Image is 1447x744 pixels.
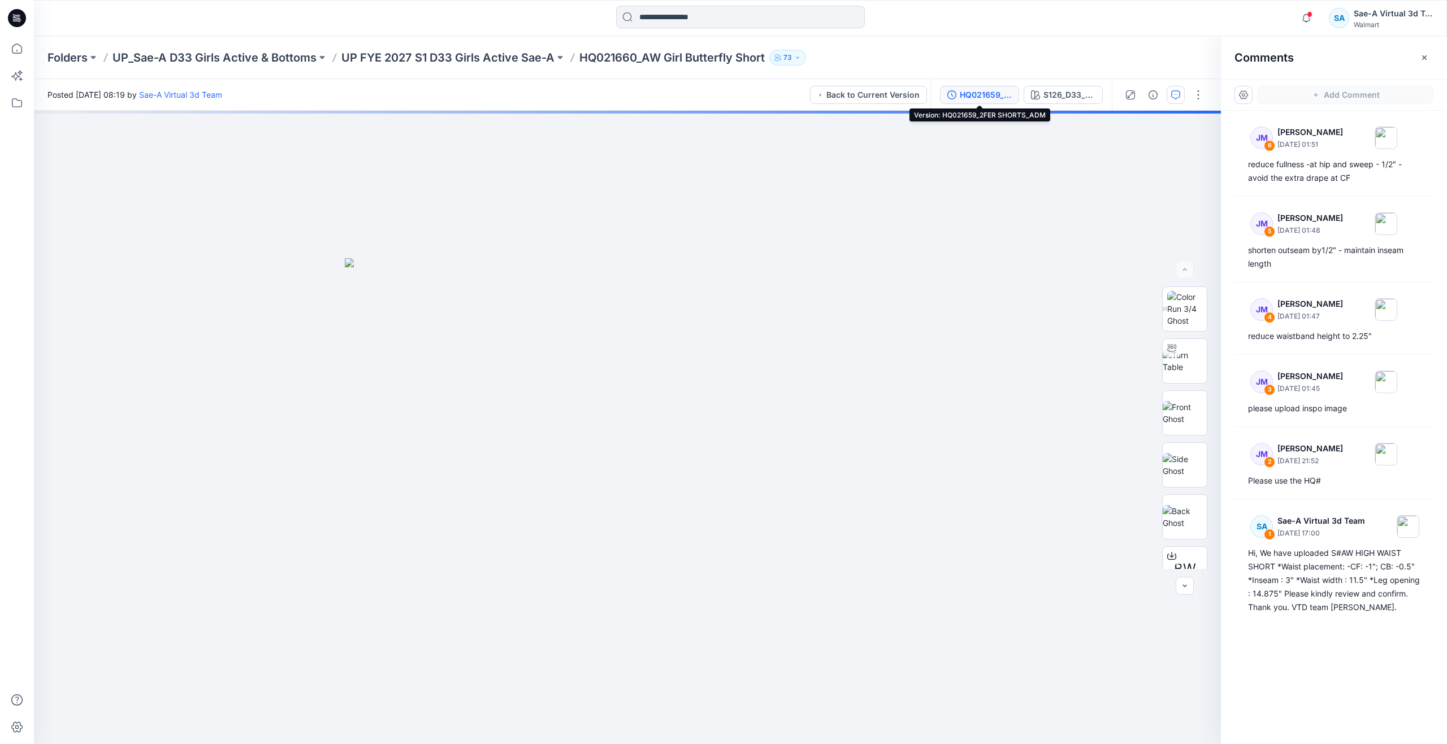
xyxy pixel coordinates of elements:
h2: Comments [1234,51,1294,64]
button: S126_D33_AW_SOFT PETAL AOP_FLEUR [1024,86,1103,104]
div: JM [1250,127,1273,149]
a: UP FYE 2027 S1 D33 Girls Active Sae-A [341,50,554,66]
div: 3 [1264,384,1275,395]
p: [DATE] 01:51 [1277,139,1343,150]
div: JM [1250,371,1273,393]
div: JM [1250,212,1273,235]
div: Please use the HQ# [1248,474,1420,488]
a: UP_Sae-A D33 Girls Active & Bottoms [112,50,317,66]
p: HQ021660_AW Girl Butterfly Short [579,50,765,66]
img: Back Ghost [1163,505,1207,529]
div: reduce fullness -at hip and sweep - 1/2" - avoid the extra drape at CF [1248,158,1420,185]
button: HQ021659_2FER SHORTS_ADM [940,86,1019,104]
div: 1 [1264,529,1275,540]
img: Front Ghost [1163,401,1207,425]
div: S126_D33_AW_SOFT PETAL AOP_FLEUR [1043,89,1095,101]
div: Sae-A Virtual 3d Team [1354,7,1433,20]
div: 4 [1264,312,1275,323]
p: [DATE] 21:52 [1277,455,1343,467]
div: 2 [1264,456,1275,468]
button: Details [1144,86,1162,104]
div: SA [1250,515,1273,538]
p: [PERSON_NAME] [1277,369,1343,383]
button: 73 [769,50,806,66]
div: 6 [1264,140,1275,151]
div: please upload inspo image [1248,402,1420,415]
img: Turn Table [1163,349,1207,373]
p: [DATE] 17:00 [1277,528,1365,539]
span: Posted [DATE] 08:19 by [47,89,222,101]
button: Back to Current Version [810,86,927,104]
p: [PERSON_NAME] [1277,297,1343,311]
div: JM [1250,443,1273,465]
div: shorten outseam by1/2" - maintain inseam length [1248,243,1420,271]
div: reduce waistband height to 2.25" [1248,329,1420,343]
p: [DATE] 01:47 [1277,311,1343,322]
a: Sae-A Virtual 3d Team [139,90,222,99]
p: [PERSON_NAME] [1277,125,1343,139]
span: BW [1174,559,1196,579]
div: JM [1250,298,1273,321]
p: [PERSON_NAME] [1277,442,1343,455]
p: [DATE] 01:48 [1277,225,1343,236]
a: Folders [47,50,88,66]
div: Hi, We have uploaded S#AW HIGH WAIST SHORT *Waist placement: -CF: -1"; CB: -0.5" *Inseam : 3" *Wa... [1248,546,1420,614]
div: SA [1329,8,1349,28]
p: 73 [783,51,792,64]
img: Color Run 3/4 Ghost [1167,291,1207,327]
p: [PERSON_NAME] [1277,211,1343,225]
img: Side Ghost [1163,453,1207,477]
div: 5 [1264,226,1275,237]
p: Sae-A Virtual 3d Team [1277,514,1365,528]
button: Add Comment [1257,86,1433,104]
div: Walmart [1354,20,1433,29]
p: [DATE] 01:45 [1277,383,1343,394]
div: HQ021659_2FER SHORTS_ADM [960,89,1012,101]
